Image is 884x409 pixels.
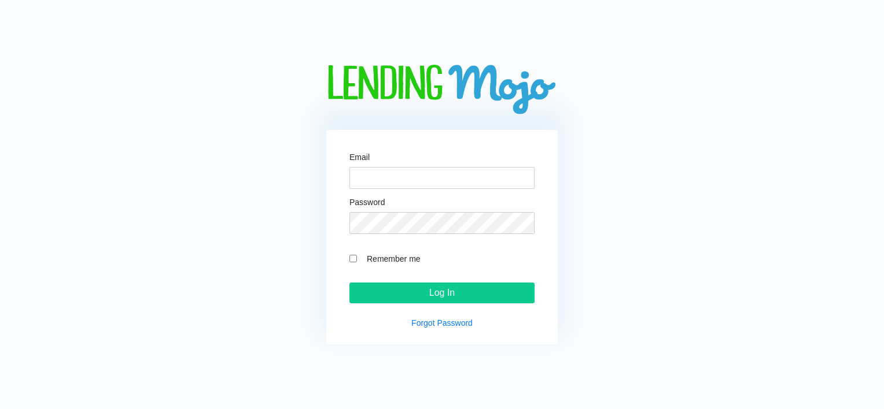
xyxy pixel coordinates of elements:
label: Remember me [361,252,535,265]
input: Log In [349,282,535,303]
label: Email [349,153,370,161]
label: Password [349,198,385,206]
img: logo-big.png [326,65,558,116]
a: Forgot Password [411,318,473,328]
